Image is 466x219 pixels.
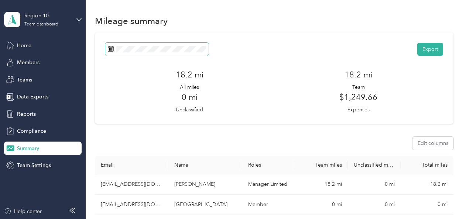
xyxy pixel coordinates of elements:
[295,195,348,215] td: 0 mi
[401,156,453,174] th: Total miles
[17,42,31,49] span: Home
[168,174,242,195] td: Edward C Clark
[347,106,370,114] p: Expenses
[348,174,401,195] td: 0 mi
[348,156,401,174] th: Unclassified miles
[348,195,401,215] td: 0 mi
[182,91,198,103] h3: 0 mi
[180,83,199,91] p: All miles
[95,195,169,215] td: jlakes@serv-u-success.com
[295,156,348,174] th: Team miles
[17,76,32,84] span: Teams
[95,156,169,174] th: Email
[242,156,295,174] th: Roles
[401,195,453,215] td: 0 mi
[24,12,71,20] div: Region 10
[95,174,169,195] td: caclark@serv-u-success.com
[168,156,242,174] th: Name
[95,17,168,25] h1: Mileage summary
[17,127,46,135] span: Compliance
[24,22,58,27] div: Team dashboard
[401,174,453,195] td: 18.2 mi
[176,106,203,114] p: Unclassified
[242,195,295,215] td: Member
[339,91,377,103] h3: $1,249.66
[345,69,372,81] h3: 18.2 mi
[17,59,40,66] span: Members
[17,93,48,101] span: Data Exports
[17,110,36,118] span: Reports
[4,208,42,215] button: Help center
[17,161,51,169] span: Team Settings
[412,137,453,150] button: Edit columns
[417,43,443,56] button: Export
[17,145,39,152] span: Summary
[242,174,295,195] td: Manager Limited
[295,174,348,195] td: 18.2 mi
[168,195,242,215] td: Jaden N Lakes
[352,83,365,91] p: Team
[176,69,203,81] h3: 18.2 mi
[425,178,466,219] iframe: Everlance-gr Chat Button Frame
